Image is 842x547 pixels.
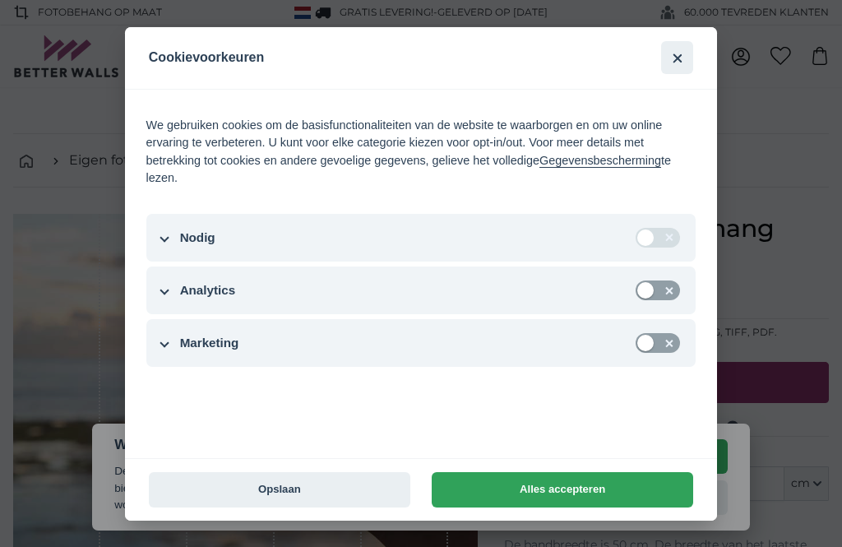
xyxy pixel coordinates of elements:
[146,319,696,367] button: Marketing
[149,472,410,508] button: Opslaan
[146,117,696,188] div: We gebruiken cookies om de basisfunctionaliteiten van de website te waarborgen en om uw online er...
[432,472,693,508] button: Alles accepteren
[149,27,574,89] h2: Cookievoorkeuren
[146,214,696,262] button: Nodig
[146,267,696,314] button: Analytics
[539,154,661,168] a: Gegevensbescherming
[661,41,693,73] button: Sluiten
